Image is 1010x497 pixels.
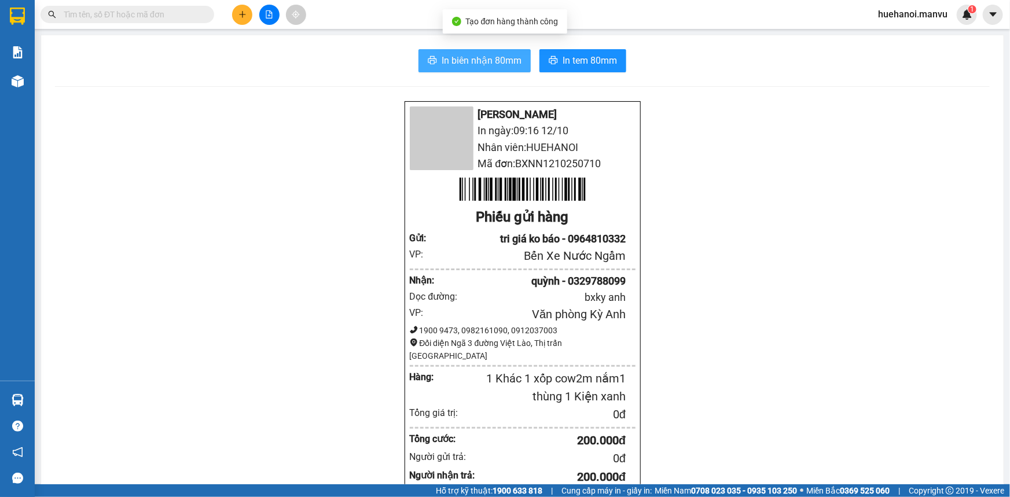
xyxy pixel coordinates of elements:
div: Hàng: [410,370,457,384]
span: In biên nhận 80mm [442,53,521,68]
div: Phiếu gửi hàng [410,207,636,229]
div: Nhận : [410,273,438,288]
div: 0 đ [475,406,626,424]
div: 1900 9473, 0982161090, 0912037003 [410,324,636,337]
span: caret-down [988,9,998,20]
span: Miền Bắc [806,484,890,497]
div: VP: [410,247,438,262]
div: Dọc đường: [410,289,467,304]
div: quỳnh - 0329788099 [438,273,626,289]
span: Miền Nam [655,484,797,497]
span: In tem 80mm [563,53,617,68]
div: Văn phòng Kỳ Anh [438,305,626,323]
img: solution-icon [12,46,24,58]
div: Tổng giá trị: [410,406,476,420]
div: Người nhận trả: [410,468,476,483]
li: [PERSON_NAME] [410,106,636,123]
div: Người gửi trả: [410,450,476,464]
input: Tìm tên, số ĐT hoặc mã đơn [64,8,200,21]
strong: 0708 023 035 - 0935 103 250 [691,486,797,495]
span: 1 [970,5,974,13]
li: In ngày: 09:04 12/10 [6,86,129,102]
span: Hỗ trợ kỹ thuật: [436,484,542,497]
div: bxky anh [466,289,626,305]
div: 0 đ [475,450,626,467]
div: 1 Khác 1 xốp cow2m nắm1 thùng 1 Kiện xanh [457,370,626,406]
div: tri giá ko báo - 0964810332 [438,231,626,247]
span: printer [549,56,558,67]
div: Gửi : [410,231,438,245]
li: In ngày: 09:16 12/10 [410,123,636,139]
span: Tạo đơn hàng thành công [466,17,559,26]
button: aim [286,5,306,25]
img: warehouse-icon [12,394,24,406]
span: question-circle [12,421,23,432]
span: search [48,10,56,19]
button: printerIn tem 80mm [539,49,626,72]
span: aim [292,10,300,19]
span: notification [12,447,23,458]
div: 200.000 đ [475,432,626,450]
span: copyright [946,487,954,495]
button: caret-down [983,5,1003,25]
div: 200.000 đ [475,468,626,486]
sup: 1 [968,5,976,13]
span: check-circle [452,17,461,26]
span: printer [428,56,437,67]
strong: 1900 633 818 [493,486,542,495]
img: icon-new-feature [962,9,972,20]
button: file-add [259,5,280,25]
span: | [551,484,553,497]
div: Bến Xe Nước Ngầm [438,247,626,265]
span: ⚪️ [800,488,803,493]
div: Đối diện Ngã 3 đường Việt Lào, Thị trấn [GEOGRAPHIC_DATA] [410,337,636,362]
span: environment [410,338,418,347]
span: phone [410,326,418,334]
span: plus [238,10,247,19]
button: printerIn biên nhận 80mm [418,49,531,72]
button: plus [232,5,252,25]
span: huehanoi.manvu [869,7,957,21]
span: file-add [265,10,273,19]
li: Nhân viên: HUEHANOI [410,139,636,156]
div: Tổng cước: [410,432,476,446]
span: Cung cấp máy in - giấy in: [561,484,652,497]
li: Mã đơn: BXNN1210250710 [410,156,636,172]
strong: 0369 525 060 [840,486,890,495]
div: VP: [410,305,438,320]
img: logo-vxr [10,8,25,25]
img: warehouse-icon [12,75,24,87]
span: | [898,484,900,497]
span: message [12,473,23,484]
li: [PERSON_NAME] [6,69,129,86]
